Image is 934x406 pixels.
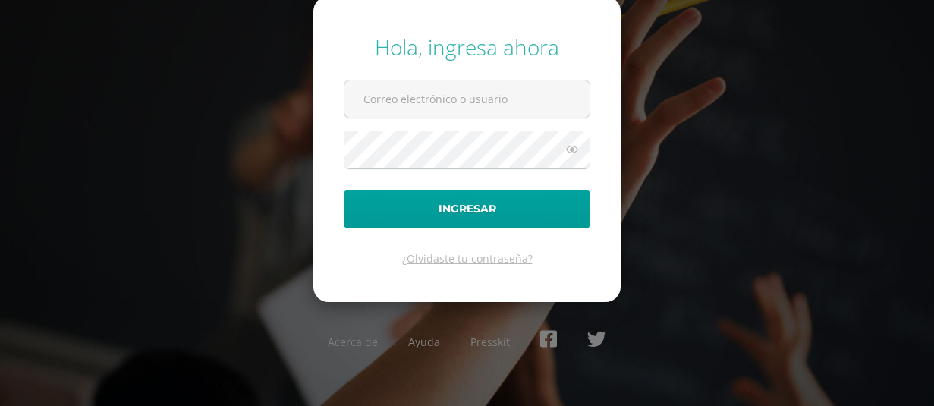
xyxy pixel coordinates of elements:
button: Ingresar [344,190,590,228]
input: Correo electrónico o usuario [344,80,590,118]
div: Hola, ingresa ahora [344,33,590,61]
a: Presskit [470,335,510,349]
a: Acerca de [328,335,378,349]
a: Ayuda [408,335,440,349]
a: ¿Olvidaste tu contraseña? [402,251,533,266]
